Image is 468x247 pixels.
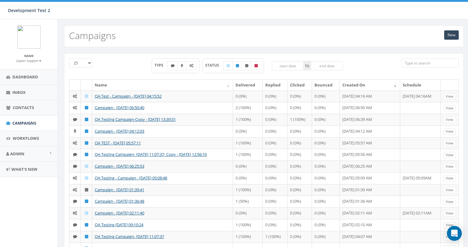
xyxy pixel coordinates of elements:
a: QA Testing [DATE] 09:10:24 [95,222,143,227]
i: Text SMS [73,199,77,203]
a: View [443,93,456,100]
td: 0 (0%) [263,207,288,219]
i: Automated Message [73,141,77,145]
i: Text SMS [73,164,77,168]
td: [DATE] 04:07 AM [340,231,400,243]
td: 0 (0%) [312,137,340,149]
span: to [304,61,311,70]
i: Draft [85,176,88,180]
td: 0 (0%) [312,114,340,126]
th: Bounced [312,80,340,90]
a: QA Testing Campaign- [DATE] 11:07:37 [95,234,164,239]
i: Draft [227,64,230,68]
input: start date [272,61,304,70]
i: Unpublished [245,64,248,68]
td: 1 (50%) [233,196,262,207]
i: Text SMS [73,235,77,239]
td: [DATE] 05:57 AM [340,137,400,149]
a: View [443,234,456,240]
i: Published [85,141,88,145]
td: 0 (0%) [233,207,262,219]
td: [DATE] 04:16 AM [340,90,400,102]
td: [DATE] 06:50 AM [340,102,400,114]
td: 0 (0%) [263,137,288,149]
i: Automated Message [73,211,77,215]
td: 0 (0%) [233,172,262,184]
td: 0 (0%) [263,114,288,126]
span: Workflows [13,135,39,141]
td: 0 (0%) [233,90,262,102]
td: 0 (0%) [312,231,340,243]
th: Delivered [233,80,262,90]
td: 1 (100%) [233,114,262,126]
td: 0 (0%) [312,161,340,172]
td: 0 (0%) [312,90,340,102]
a: Campaign - [DATE] 04:12:03 [95,128,144,134]
label: Unpublished [242,61,252,70]
label: Text SMS [167,61,178,70]
span: Campaigns [12,120,36,126]
a: View [443,222,456,228]
td: [DATE] 02:11 AM [340,207,400,219]
a: View [443,117,456,123]
i: Ringless Voice Mail [181,64,183,68]
span: TYPE [154,63,168,68]
td: 0 (0%) [288,149,312,161]
i: Published [85,235,88,239]
i: Published [85,152,88,157]
td: [DATE] 06:39 AM [340,114,400,126]
td: [DATE] 04:12 AM [340,126,400,137]
td: 0 (0%) [263,126,288,137]
span: What's New [11,166,37,172]
a: Zapier Support [16,58,41,63]
td: [DATE] 01:36 AM [340,196,400,207]
i: Ringless Voice Mail [74,129,76,133]
label: Automated Message [186,61,197,70]
td: [DATE] 02:11AM [400,207,441,219]
td: 0 (0%) [233,161,262,172]
a: View [443,210,456,217]
th: Clicked [288,80,312,90]
td: 0 (0%) [312,149,340,161]
i: Text SMS [73,223,77,227]
td: 0 (0%) [312,219,340,231]
a: New [444,30,459,40]
span: STATUS [205,63,223,68]
td: 0 (0%) [288,196,312,207]
td: 0 (0%) [263,196,288,207]
td: 0 (0%) [263,219,288,231]
td: [DATE] 04:16AM [400,90,441,102]
i: Draft [85,94,88,98]
td: 0 (0%) [288,231,312,243]
label: Draft [223,61,233,70]
td: 0 (0%) [288,184,312,196]
td: 0 (0%) [312,207,340,219]
i: Published [85,223,88,227]
img: logo.png [17,25,41,49]
td: 0 (0%) [263,161,288,172]
i: Automated Message [73,176,77,180]
div: Open Intercom Messenger [447,226,462,241]
td: 0 (0%) [263,90,288,102]
i: Unpublished [85,188,88,192]
td: 1 (100%) [233,184,262,196]
td: 1 (100%) [233,231,262,243]
a: View [443,199,456,205]
i: Published [85,129,88,133]
i: Draft [85,164,88,168]
td: 0 (0%) [233,126,262,137]
span: Dashboard [12,74,38,80]
th: Schedule [400,80,441,90]
small: Name [24,54,34,58]
i: Text SMS [73,117,77,121]
input: end date [311,61,343,70]
input: Type to search [401,58,459,68]
i: Draft [85,211,88,215]
td: 0 (0%) [263,172,288,184]
td: 0 (0%) [288,90,312,102]
a: View [443,128,456,135]
td: 2 (100%) [233,102,262,114]
i: Automated Message [73,106,77,110]
h2: Campaigns [69,30,116,41]
a: Campaign - [DATE] 02:11:40 [95,210,144,216]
